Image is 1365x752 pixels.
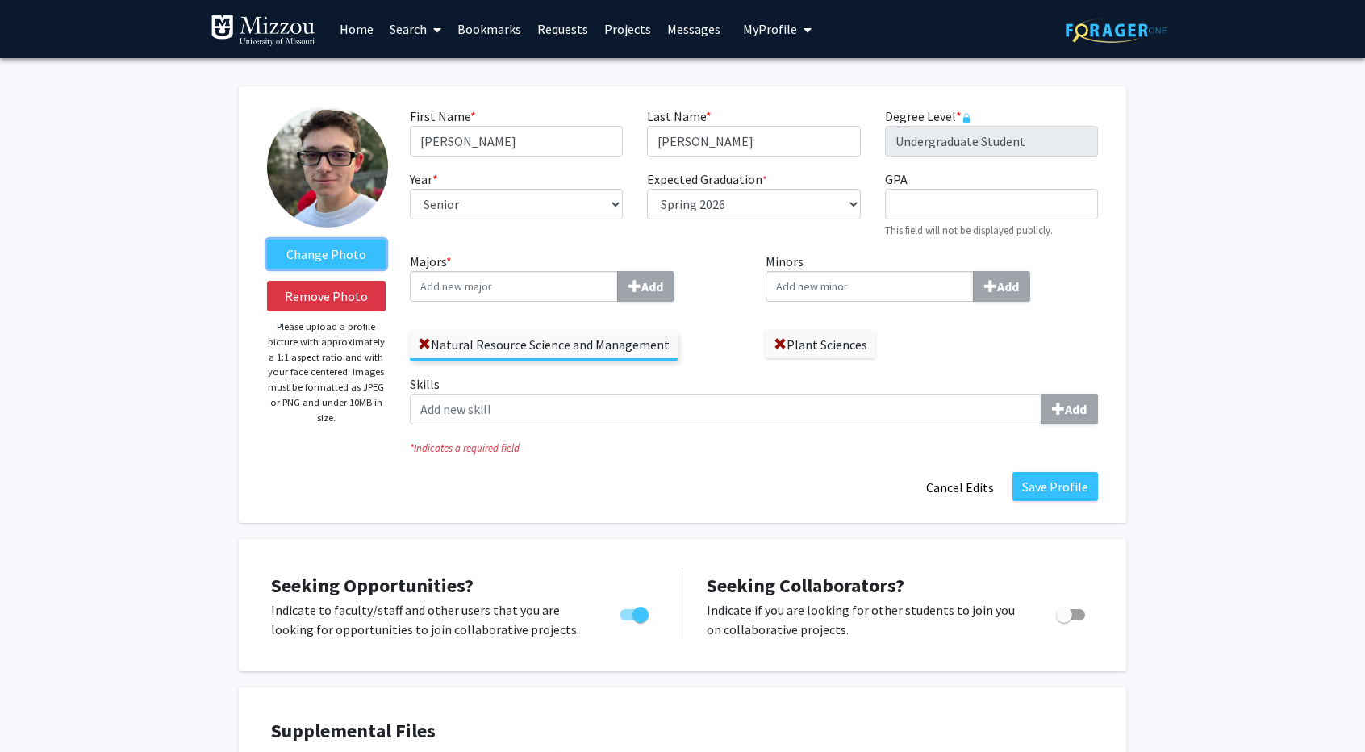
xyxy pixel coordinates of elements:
label: Degree Level [885,107,971,126]
a: Projects [596,1,659,57]
a: Home [332,1,382,57]
span: Seeking Opportunities? [271,573,474,598]
button: Minors [973,271,1030,302]
label: Skills [410,374,1098,424]
label: First Name [410,107,476,126]
label: Plant Sciences [766,331,875,358]
img: University of Missouri Logo [211,15,315,47]
b: Add [997,278,1019,295]
p: Indicate to faculty/staff and other users that you are looking for opportunities to join collabor... [271,600,589,639]
b: Add [641,278,663,295]
label: Year [410,169,438,189]
button: Save Profile [1012,472,1098,501]
a: Requests [529,1,596,57]
button: Skills [1041,394,1098,424]
label: ChangeProfile Picture [267,240,386,269]
small: This field will not be displayed publicly. [885,224,1053,236]
input: SkillsAdd [410,394,1041,424]
label: Expected Graduation [647,169,767,189]
a: Bookmarks [449,1,529,57]
p: Please upload a profile picture with approximately a 1:1 aspect ratio and with your face centered... [267,320,386,425]
svg: This information is provided and automatically updated by University of Missouri and is not edita... [962,113,971,123]
input: MinorsAdd [766,271,974,302]
p: Indicate if you are looking for other students to join you on collaborative projects. [707,600,1025,639]
span: Seeking Collaborators? [707,573,904,598]
b: Add [1065,401,1087,417]
iframe: Chat [12,679,69,740]
label: GPA [885,169,908,189]
button: Remove Photo [267,281,386,311]
input: Majors*Add [410,271,618,302]
h4: Supplemental Files [271,720,1094,743]
a: Messages [659,1,728,57]
label: Last Name [647,107,712,126]
span: My Profile [743,21,797,37]
label: Natural Resource Science and Management [410,331,678,358]
button: Majors* [617,271,674,302]
div: Toggle [1050,600,1094,625]
label: Minors [766,252,1098,302]
img: ForagerOne Logo [1066,18,1167,43]
i: Indicates a required field [410,441,1098,456]
button: Cancel Edits [916,472,1004,503]
label: Majors [410,252,742,302]
img: Profile Picture [267,107,388,228]
div: Toggle [613,600,657,625]
a: Search [382,1,449,57]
